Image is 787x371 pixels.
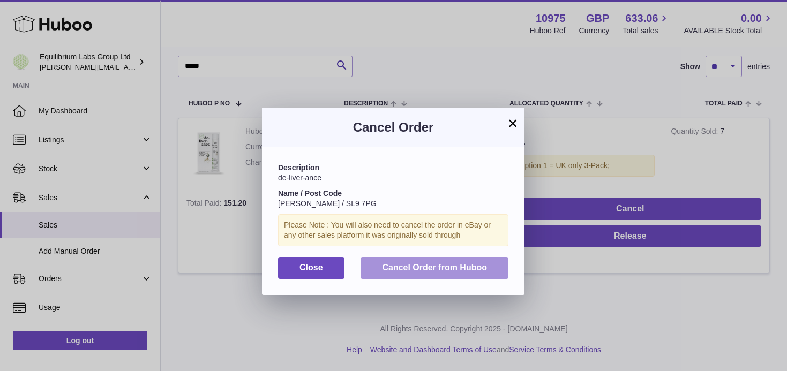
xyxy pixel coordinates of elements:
[278,119,508,136] h3: Cancel Order
[278,163,319,172] strong: Description
[299,263,323,272] span: Close
[382,263,487,272] span: Cancel Order from Huboo
[278,257,344,279] button: Close
[278,199,377,208] span: [PERSON_NAME] / SL9 7PG
[506,117,519,130] button: ×
[361,257,508,279] button: Cancel Order from Huboo
[278,189,342,198] strong: Name / Post Code
[278,173,321,182] span: de-liver-ance
[278,214,508,246] div: Please Note : You will also need to cancel the order in eBay or any other sales platform it was o...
